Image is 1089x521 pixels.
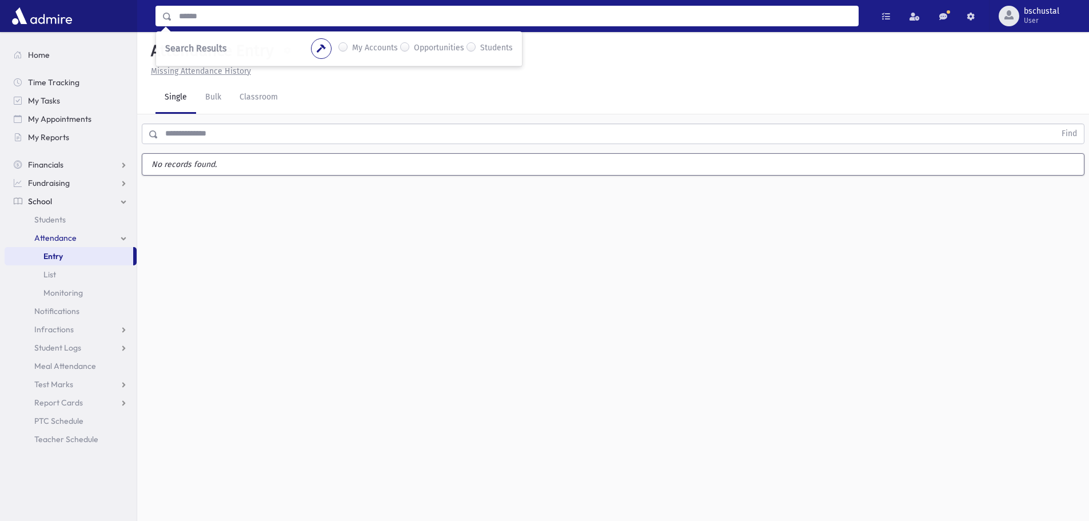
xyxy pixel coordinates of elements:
a: Notifications [5,302,137,320]
span: User [1024,16,1059,25]
button: Find [1055,124,1084,144]
a: Entry [5,247,133,265]
span: Notifications [34,306,79,316]
span: Home [28,50,50,60]
a: Time Tracking [5,73,137,92]
span: Student Logs [34,343,81,353]
span: School [28,196,52,206]
a: Financials [5,156,137,174]
a: Single [155,82,196,114]
span: Students [34,214,66,225]
h5: Attendance Entry [146,41,274,61]
input: Search [172,6,858,26]
span: Search Results [165,43,226,54]
a: My Tasks [5,92,137,110]
span: List [43,269,56,280]
a: Bulk [196,82,230,114]
span: Monitoring [43,288,83,298]
span: Infractions [34,324,74,335]
a: School [5,192,137,210]
label: Students [480,42,513,55]
a: Test Marks [5,375,137,393]
label: My Accounts [352,42,398,55]
span: Meal Attendance [34,361,96,371]
span: My Appointments [28,114,91,124]
a: My Appointments [5,110,137,128]
span: Report Cards [34,397,83,408]
a: Classroom [230,82,287,114]
label: No records found. [142,154,1084,175]
span: bschustal [1024,7,1059,16]
a: Missing Attendance History [146,66,251,76]
a: Report Cards [5,393,137,412]
a: Student Logs [5,339,137,357]
u: Missing Attendance History [151,66,251,76]
span: My Reports [28,132,69,142]
a: Students [5,210,137,229]
span: Test Marks [34,379,73,389]
span: Time Tracking [28,77,79,88]
a: Fundraising [5,174,137,192]
img: AdmirePro [9,5,75,27]
span: PTC Schedule [34,416,83,426]
a: Monitoring [5,284,137,302]
span: Entry [43,251,63,261]
a: Teacher Schedule [5,430,137,448]
a: Attendance [5,229,137,247]
span: My Tasks [28,96,60,106]
span: Fundraising [28,178,70,188]
a: Infractions [5,320,137,339]
a: Meal Attendance [5,357,137,375]
a: Home [5,46,137,64]
span: Attendance [34,233,77,243]
span: Teacher Schedule [34,434,98,444]
a: My Reports [5,128,137,146]
label: Opportunities [414,42,464,55]
a: List [5,265,137,284]
span: Financials [28,160,63,170]
a: PTC Schedule [5,412,137,430]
